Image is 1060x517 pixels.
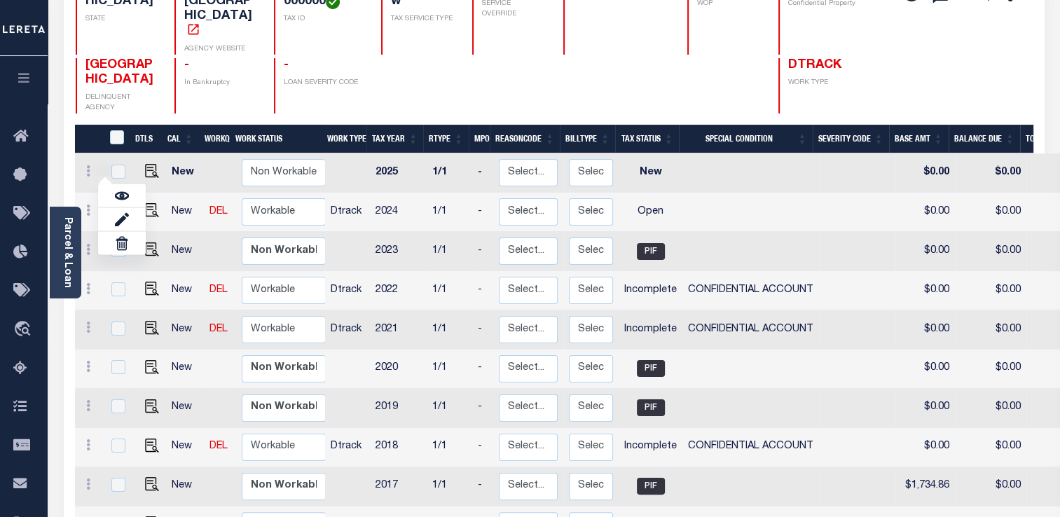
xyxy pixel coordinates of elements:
[637,243,665,260] span: PIF
[325,428,370,467] td: Dtrack
[209,207,228,216] a: DEL
[184,44,257,55] p: AGENCY WEBSITE
[85,14,158,25] p: STATE
[427,389,472,428] td: 1/1
[427,153,472,193] td: 1/1
[955,193,1026,232] td: $0.00
[165,428,204,467] td: New
[895,467,955,506] td: $1,734.86
[165,310,204,350] td: New
[560,125,615,153] th: BillType: activate to sort column ascending
[955,428,1026,467] td: $0.00
[184,78,257,88] p: In Bankruptcy
[955,232,1026,271] td: $0.00
[472,350,493,389] td: -
[895,310,955,350] td: $0.00
[370,232,427,271] td: 2023
[637,360,665,377] span: PIF
[325,193,370,232] td: Dtrack
[688,441,813,451] span: CONFIDENTIAL ACCOUNT
[370,153,427,193] td: 2025
[472,310,493,350] td: -
[895,153,955,193] td: $0.00
[370,389,427,428] td: 2019
[955,467,1026,506] td: $0.00
[115,188,129,202] img: view.svg
[895,193,955,232] td: $0.00
[472,193,493,232] td: -
[370,271,427,310] td: 2022
[895,271,955,310] td: $0.00
[427,350,472,389] td: 1/1
[427,271,472,310] td: 1/1
[423,125,469,153] th: RType: activate to sort column ascending
[427,232,472,271] td: 1/1
[165,350,204,389] td: New
[469,125,490,153] th: MPO
[165,153,204,193] td: New
[284,59,289,71] span: -
[184,59,189,71] span: -
[889,125,949,153] th: Base Amt: activate to sort column ascending
[162,125,199,153] th: CAL: activate to sort column ascending
[895,232,955,271] td: $0.00
[85,92,158,113] p: DELINQUENT AGENCY
[165,193,204,232] td: New
[13,321,36,339] i: travel_explore
[165,467,204,506] td: New
[75,125,102,153] th: &nbsp;&nbsp;&nbsp;&nbsp;&nbsp;&nbsp;&nbsp;&nbsp;&nbsp;&nbsp;
[472,153,493,193] td: -
[370,428,427,467] td: 2018
[895,350,955,389] td: $0.00
[165,389,204,428] td: New
[619,428,682,467] td: Incomplete
[199,125,230,153] th: WorkQ
[637,399,665,416] span: PIF
[427,428,472,467] td: 1/1
[370,350,427,389] td: 2020
[955,271,1026,310] td: $0.00
[209,324,228,334] a: DEL
[472,389,493,428] td: -
[615,125,679,153] th: Tax Status: activate to sort column ascending
[619,193,682,232] td: Open
[165,271,204,310] td: New
[895,428,955,467] td: $0.00
[472,232,493,271] td: -
[955,389,1026,428] td: $0.00
[130,125,162,153] th: DTLS
[788,59,841,71] span: DTRACK
[472,271,493,310] td: -
[370,193,427,232] td: 2024
[955,153,1026,193] td: $0.00
[688,324,813,334] span: CONFIDENTIAL ACCOUNT
[165,232,204,271] td: New
[62,217,72,288] a: Parcel & Loan
[115,236,129,250] img: deletes.png
[427,193,472,232] td: 1/1
[788,78,861,88] p: WORK TYPE
[427,310,472,350] td: 1/1
[949,125,1020,153] th: Balance Due: activate to sort column ascending
[325,310,370,350] td: Dtrack
[895,389,955,428] td: $0.00
[230,125,324,153] th: Work Status
[209,285,228,295] a: DEL
[85,59,153,87] span: [GEOGRAPHIC_DATA]
[209,441,228,451] a: DEL
[472,428,493,467] td: -
[325,271,370,310] td: Dtrack
[366,125,423,153] th: Tax Year: activate to sort column ascending
[679,125,813,153] th: Special Condition: activate to sort column ascending
[688,285,813,295] span: CONFIDENTIAL ACCOUNT
[284,14,364,25] p: TAX ID
[370,310,427,350] td: 2021
[370,467,427,506] td: 2017
[391,14,455,25] p: TAX SERVICE TYPE
[322,125,366,153] th: Work Type
[955,310,1026,350] td: $0.00
[472,467,493,506] td: -
[813,125,889,153] th: Severity Code: activate to sort column ascending
[284,78,364,88] p: LOAN SEVERITY CODE
[619,153,682,193] td: New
